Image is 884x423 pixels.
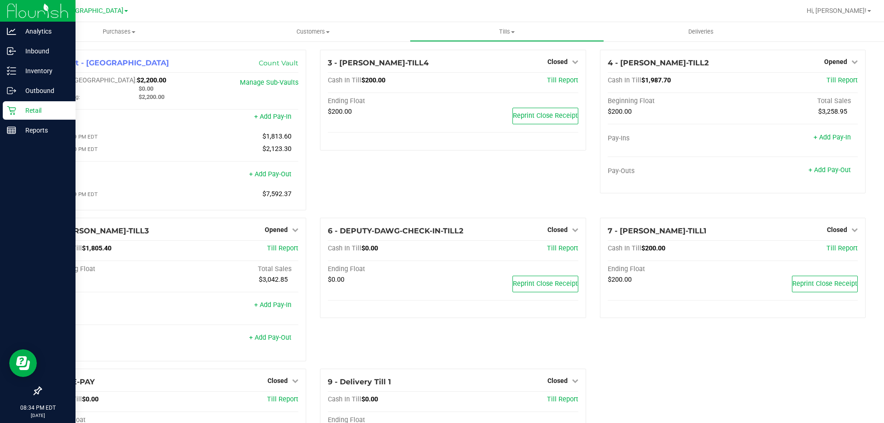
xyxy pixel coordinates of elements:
[547,76,578,84] a: Till Report
[267,395,298,403] span: Till Report
[608,76,641,84] span: Cash In Till
[512,108,578,124] button: Reprint Close Receipt
[547,244,578,252] a: Till Report
[547,58,568,65] span: Closed
[4,412,71,419] p: [DATE]
[513,280,578,288] span: Reprint Close Receipt
[608,276,632,284] span: $200.00
[16,46,71,57] p: Inbound
[410,28,603,36] span: Tills
[328,76,361,84] span: Cash In Till
[7,46,16,56] inline-svg: Inbound
[733,97,858,105] div: Total Sales
[48,76,137,84] span: Cash In [GEOGRAPHIC_DATA]:
[265,226,288,233] span: Opened
[641,244,665,252] span: $200.00
[513,112,578,120] span: Reprint Close Receipt
[82,395,99,403] span: $0.00
[137,76,166,84] span: $2,200.00
[268,377,288,384] span: Closed
[608,108,632,116] span: $200.00
[48,58,169,67] span: 1 - Vault - [GEOGRAPHIC_DATA]
[259,276,288,284] span: $3,042.85
[259,59,298,67] a: Count Vault
[82,244,111,252] span: $1,805.40
[361,244,378,252] span: $0.00
[328,97,453,105] div: Ending Float
[16,26,71,37] p: Analytics
[9,349,37,377] iframe: Resource center
[814,133,851,141] a: + Add Pay-In
[818,108,847,116] span: $3,258.95
[249,334,291,342] a: + Add Pay-Out
[512,276,578,292] button: Reprint Close Receipt
[826,244,858,252] a: Till Report
[48,226,149,235] span: 5 - [PERSON_NAME]-TILL3
[792,280,857,288] span: Reprint Close Receipt
[7,126,16,135] inline-svg: Reports
[604,22,798,41] a: Deliveries
[328,108,352,116] span: $200.00
[808,166,851,174] a: + Add Pay-Out
[361,76,385,84] span: $200.00
[4,404,71,412] p: 08:34 PM EDT
[328,244,361,252] span: Cash In Till
[240,79,298,87] a: Manage Sub-Vaults
[139,93,164,100] span: $2,200.00
[328,276,344,284] span: $0.00
[328,395,361,403] span: Cash In Till
[254,301,291,309] a: + Add Pay-In
[826,76,858,84] a: Till Report
[267,244,298,252] a: Till Report
[608,134,733,143] div: Pay-Ins
[608,244,641,252] span: Cash In Till
[22,28,216,36] span: Purchases
[216,22,410,41] a: Customers
[641,76,671,84] span: $1,987.70
[827,226,847,233] span: Closed
[139,85,153,92] span: $0.00
[608,167,733,175] div: Pay-Outs
[48,171,174,180] div: Pay-Outs
[328,377,391,386] span: 9 - Delivery Till 1
[262,133,291,140] span: $1,813.60
[328,226,463,235] span: 6 - DEPUTY-DAWG-CHECK-IN-TILL2
[7,27,16,36] inline-svg: Analytics
[824,58,847,65] span: Opened
[16,105,71,116] p: Retail
[547,377,568,384] span: Closed
[16,65,71,76] p: Inventory
[7,106,16,115] inline-svg: Retail
[16,125,71,136] p: Reports
[48,265,174,273] div: Beginning Float
[7,86,16,95] inline-svg: Outbound
[48,302,174,310] div: Pay-Ins
[328,58,429,67] span: 3 - [PERSON_NAME]-TILL4
[792,276,858,292] button: Reprint Close Receipt
[547,395,578,403] a: Till Report
[262,190,291,198] span: $7,592.37
[254,113,291,121] a: + Add Pay-In
[608,265,733,273] div: Ending Float
[608,226,706,235] span: 7 - [PERSON_NAME]-TILL1
[608,58,709,67] span: 4 - [PERSON_NAME]-TILL2
[410,22,604,41] a: Tills
[361,395,378,403] span: $0.00
[22,22,216,41] a: Purchases
[262,145,291,153] span: $2,123.30
[16,85,71,96] p: Outbound
[608,97,733,105] div: Beginning Float
[328,265,453,273] div: Ending Float
[216,28,409,36] span: Customers
[249,170,291,178] a: + Add Pay-Out
[174,265,299,273] div: Total Sales
[676,28,726,36] span: Deliveries
[547,226,568,233] span: Closed
[48,114,174,122] div: Pay-Ins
